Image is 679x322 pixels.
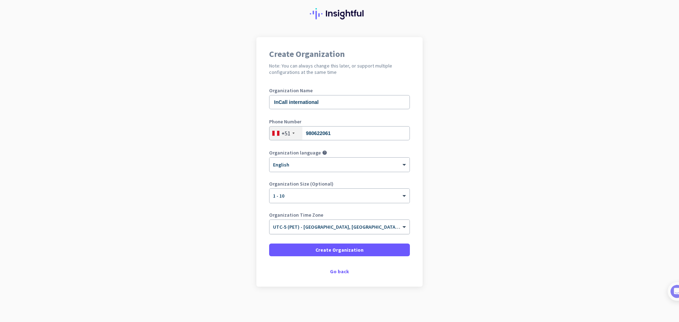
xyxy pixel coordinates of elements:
[269,50,410,58] h1: Create Organization
[322,150,327,155] i: help
[269,212,410,217] label: Organization Time Zone
[315,246,364,253] span: Create Organization
[269,95,410,109] input: What is the name of your organization?
[269,88,410,93] label: Organization Name
[269,244,410,256] button: Create Organization
[269,269,410,274] div: Go back
[269,150,321,155] label: Organization language
[269,63,410,75] h2: Note: You can always change this later, or support multiple configurations at the same time
[269,126,410,140] input: 1 1234567
[269,181,410,186] label: Organization Size (Optional)
[269,119,410,124] label: Phone Number
[310,8,369,19] img: Insightful
[282,130,290,137] div: +51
